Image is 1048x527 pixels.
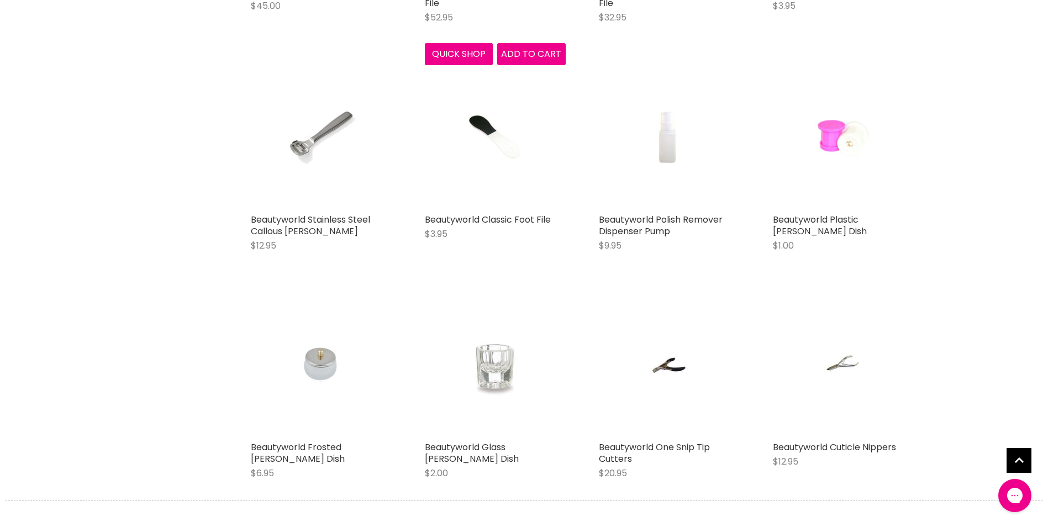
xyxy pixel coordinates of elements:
[622,67,715,208] img: Beautyworld Polish Remover Dispenser Pump
[425,213,551,226] a: Beautyworld Classic Foot File
[599,295,740,436] a: Beautyworld One Snip Tip Cutters
[251,441,345,465] a: Beautyworld Frosted [PERSON_NAME] Dish
[425,11,453,24] span: $52.95
[425,43,493,65] button: Quick shop
[773,441,896,454] a: Beautyworld Cuticle Nippers
[425,67,566,208] a: Beautyworld Classic Foot File
[425,295,566,436] a: Beautyworld Glass Dappen Dish
[599,441,710,465] a: Beautyworld One Snip Tip Cutters
[251,67,392,208] a: Beautyworld Stainless Steel Callous Shaver
[773,213,867,238] a: Beautyworld Plastic [PERSON_NAME] Dish
[773,239,794,252] span: $1.00
[622,295,715,436] img: Beautyworld One Snip Tip Cutters
[251,295,392,436] a: Beautyworld Frosted Dappen Dish
[274,67,367,208] img: Beautyworld Stainless Steel Callous Shaver
[993,475,1037,516] iframe: Gorgias live chat messenger
[251,213,370,238] a: Beautyworld Stainless Steel Callous [PERSON_NAME]
[773,455,798,468] span: $12.95
[425,441,519,465] a: Beautyworld Glass [PERSON_NAME] Dish
[773,67,914,208] a: Beautyworld Plastic Dappen Dish
[599,213,723,238] a: Beautyworld Polish Remover Dispenser Pump
[599,67,740,208] a: Beautyworld Polish Remover Dispenser Pump
[448,295,541,436] img: Beautyworld Glass Dappen Dish
[448,67,541,208] img: Beautyworld Classic Foot File
[796,67,889,208] img: Beautyworld Plastic Dappen Dish
[599,11,626,24] span: $32.95
[599,467,627,479] span: $20.95
[599,239,622,252] span: $9.95
[773,295,914,436] a: Beautyworld Cuticle Nippers
[501,48,561,60] span: Add to cart
[425,228,447,240] span: $3.95
[274,295,367,436] img: Beautyworld Frosted Dappen Dish
[425,467,448,479] span: $2.00
[251,467,274,479] span: $6.95
[251,239,276,252] span: $12.95
[497,43,566,65] button: Add to cart
[796,295,889,436] img: Beautyworld Cuticle Nippers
